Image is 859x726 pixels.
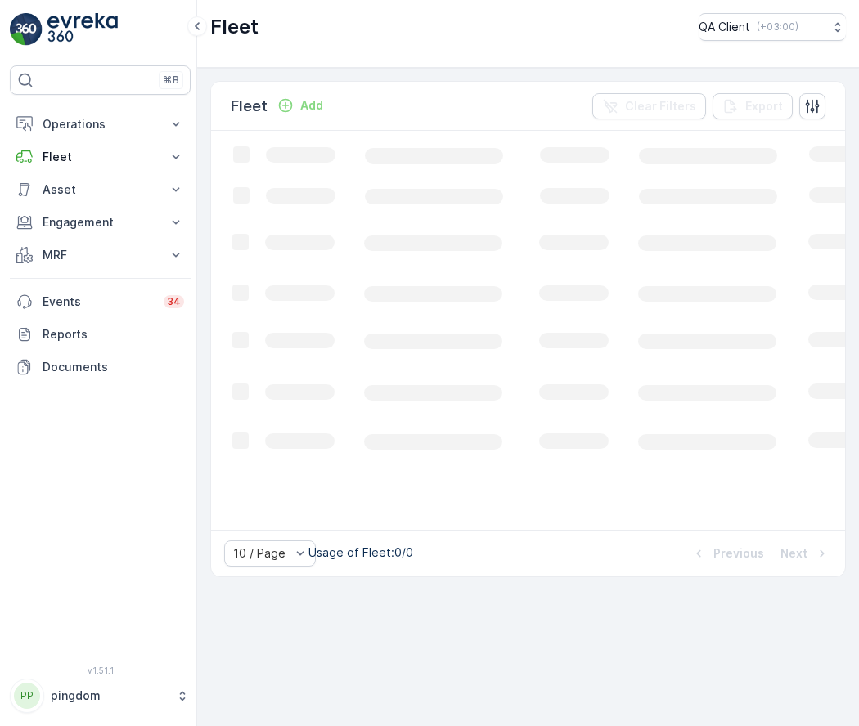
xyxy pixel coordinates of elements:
[10,679,191,713] button: PPpingdom
[689,544,766,563] button: Previous
[699,19,750,35] p: QA Client
[745,98,783,114] p: Export
[47,13,118,46] img: logo_light-DOdMpM7g.png
[300,97,323,114] p: Add
[43,116,158,132] p: Operations
[10,108,191,141] button: Operations
[51,688,168,704] p: pingdom
[10,239,191,271] button: MRF
[10,285,191,318] a: Events34
[43,247,158,263] p: MRF
[10,206,191,239] button: Engagement
[10,141,191,173] button: Fleet
[757,20,798,34] p: ( +03:00 )
[780,545,807,562] p: Next
[779,544,832,563] button: Next
[699,13,846,41] button: QA Client(+03:00)
[210,14,259,40] p: Fleet
[308,544,413,561] p: Usage of Fleet : 0/0
[43,181,158,198] p: Asset
[43,294,154,310] p: Events
[43,214,158,231] p: Engagement
[713,545,764,562] p: Previous
[271,96,330,115] button: Add
[713,93,793,119] button: Export
[43,359,184,375] p: Documents
[163,74,179,87] p: ⌘B
[10,173,191,206] button: Asset
[10,318,191,351] a: Reports
[167,295,181,308] p: 34
[592,93,706,119] button: Clear Filters
[231,95,268,118] p: Fleet
[10,665,191,675] span: v 1.51.1
[43,149,158,165] p: Fleet
[14,683,40,709] div: PP
[10,351,191,383] a: Documents
[625,98,696,114] p: Clear Filters
[43,326,184,343] p: Reports
[10,13,43,46] img: logo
